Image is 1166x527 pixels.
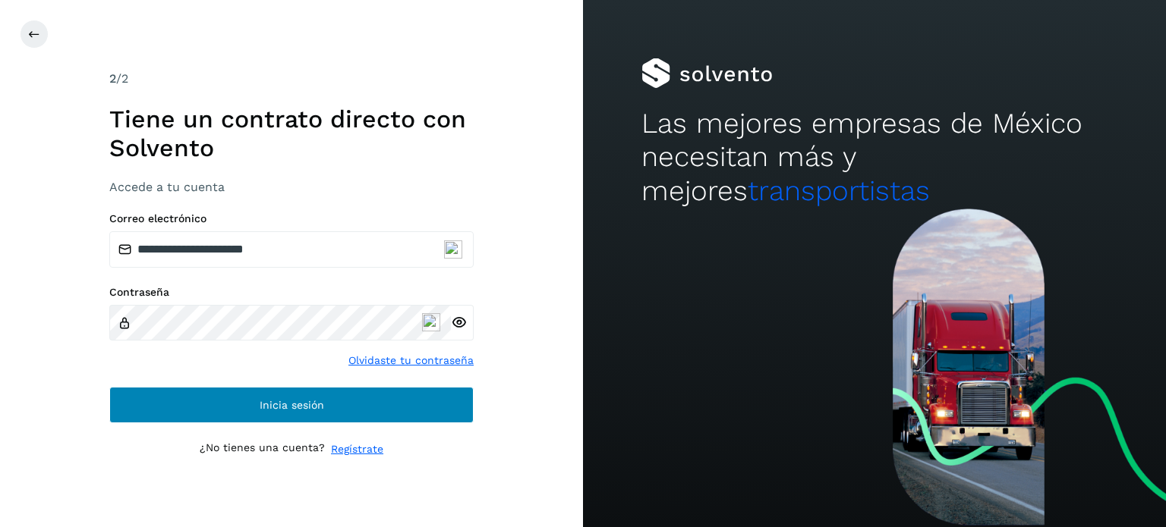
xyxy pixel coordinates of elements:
span: Inicia sesión [260,400,324,410]
span: transportistas [748,174,930,207]
button: Inicia sesión [109,387,474,423]
img: npw-badge-icon-locked.svg [444,240,462,259]
div: /2 [109,70,474,88]
a: Olvidaste tu contraseña [348,353,474,369]
a: Regístrate [331,441,383,457]
p: ¿No tienes una cuenta? [200,441,325,457]
h1: Tiene un contrato directo con Solvento [109,105,474,163]
label: Correo electrónico [109,212,474,225]
span: 2 [109,71,116,86]
img: npw-badge-icon-locked.svg [422,313,440,331]
h3: Accede a tu cuenta [109,180,474,194]
label: Contraseña [109,286,474,299]
h2: Las mejores empresas de México necesitan más y mejores [641,107,1108,208]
